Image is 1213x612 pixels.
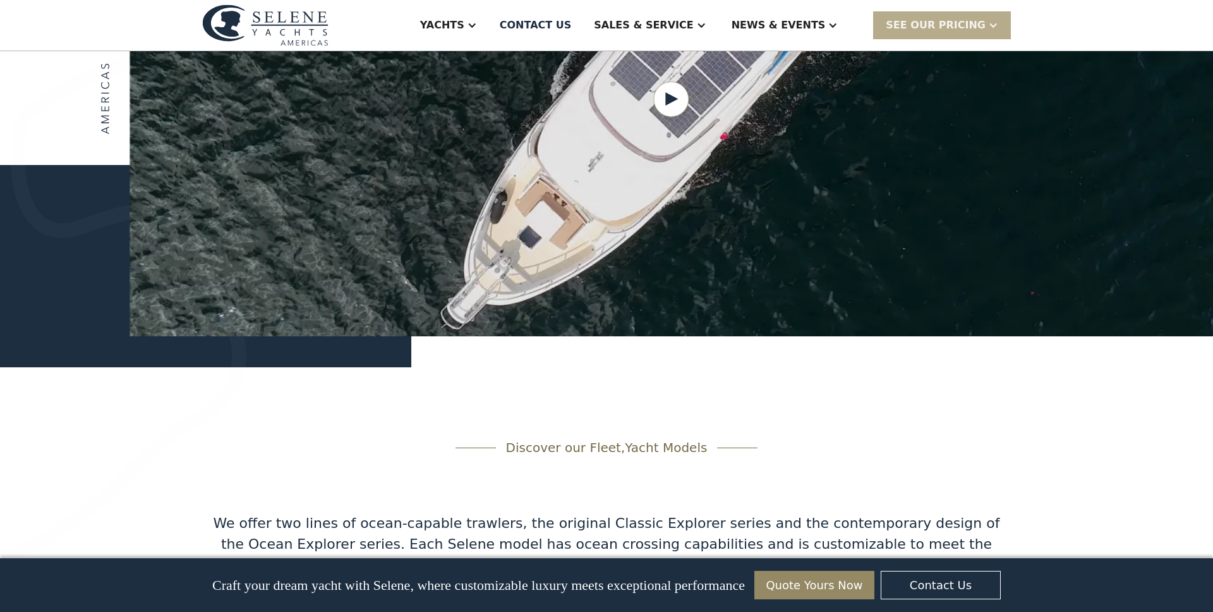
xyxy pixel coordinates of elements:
[202,4,329,46] img: logo
[101,64,109,135] img: logo
[873,11,1011,39] div: SEE Our Pricing
[754,571,874,599] a: Quote Yours Now
[881,571,1001,599] a: Contact Us
[594,18,693,33] div: Sales & Service
[500,18,572,33] div: Contact US
[886,18,986,33] div: SEE Our Pricing
[732,18,826,33] div: News & EVENTS
[212,577,745,594] p: Craft your dream yacht with Selene, where customizable luxury meets exceptional performance
[420,18,464,33] div: Yachts
[202,513,1011,575] div: We offer two lines of ocean-capable trawlers, the original Classic Explorer series and the contem...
